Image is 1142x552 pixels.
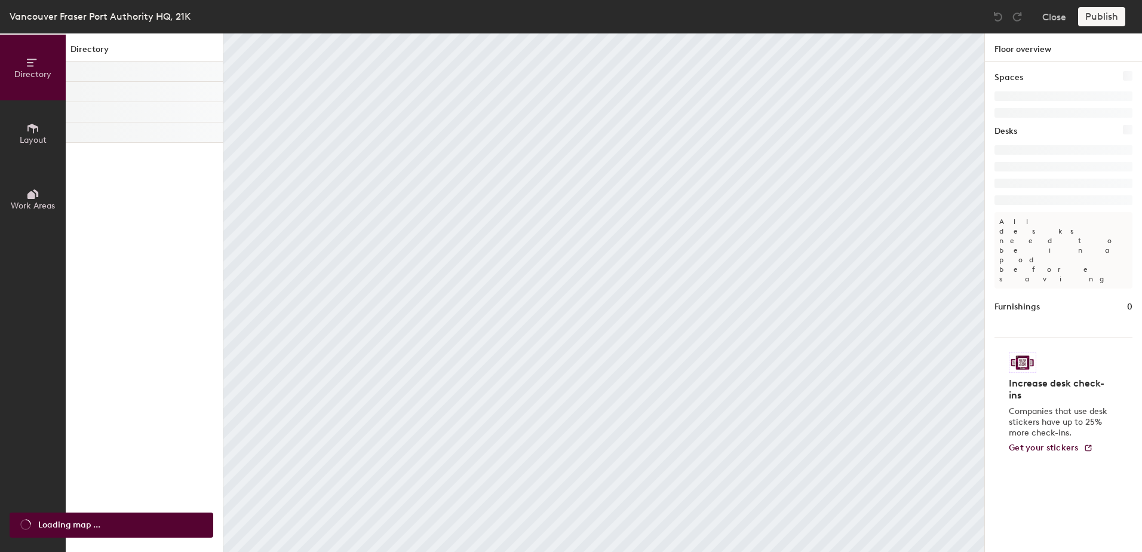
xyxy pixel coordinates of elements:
[994,125,1017,138] h1: Desks
[223,33,984,552] canvas: Map
[20,135,47,145] span: Layout
[66,43,223,62] h1: Directory
[1009,443,1079,453] span: Get your stickers
[10,9,191,24] div: Vancouver Fraser Port Authority HQ, 21K
[11,201,55,211] span: Work Areas
[985,33,1142,62] h1: Floor overview
[1011,11,1023,23] img: Redo
[1127,300,1132,314] h1: 0
[1009,443,1093,453] a: Get your stickers
[1009,406,1111,438] p: Companies that use desk stickers have up to 25% more check-ins.
[994,212,1132,289] p: All desks need to be in a pod before saving
[1009,378,1111,401] h4: Increase desk check-ins
[994,71,1023,84] h1: Spaces
[1042,7,1066,26] button: Close
[994,300,1040,314] h1: Furnishings
[992,11,1004,23] img: Undo
[1009,352,1036,373] img: Sticker logo
[14,69,51,79] span: Directory
[38,519,100,532] span: Loading map ...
